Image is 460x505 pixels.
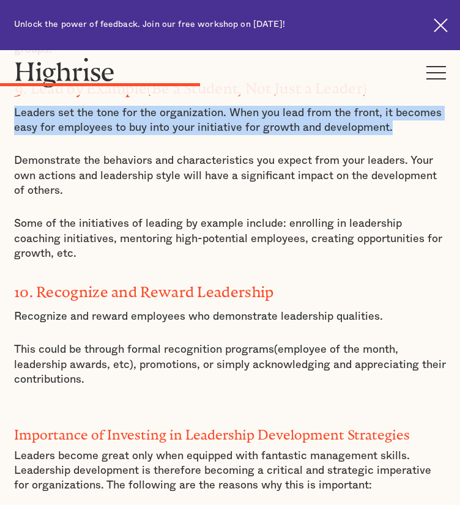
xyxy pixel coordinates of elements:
p: Leaders become great only when equipped with fantastic management skills. Leadership development ... [14,449,446,493]
img: Highrise logo [14,57,115,87]
p: This could be through formal recognition programs(employee of the month, leadership awards, etc),... [14,342,446,387]
p: Some of the initiatives of leading by example include: enrolling in leadership coaching initiativ... [14,216,446,261]
h2: Importance of Investing in Leadership Development Strategies [14,424,446,440]
strong: 10. Recognize and Reward Leadership [14,284,274,293]
p: Recognize and reward employees who demonstrate leadership qualities. [14,309,446,324]
img: Cross icon [434,18,448,32]
p: Demonstrate the behaviors and characteristics you expect from your leaders. Your own actions and ... [14,153,446,198]
p: Leaders set the tone for the organization. When you lead from the front, it becomes easy for empl... [14,106,446,136]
